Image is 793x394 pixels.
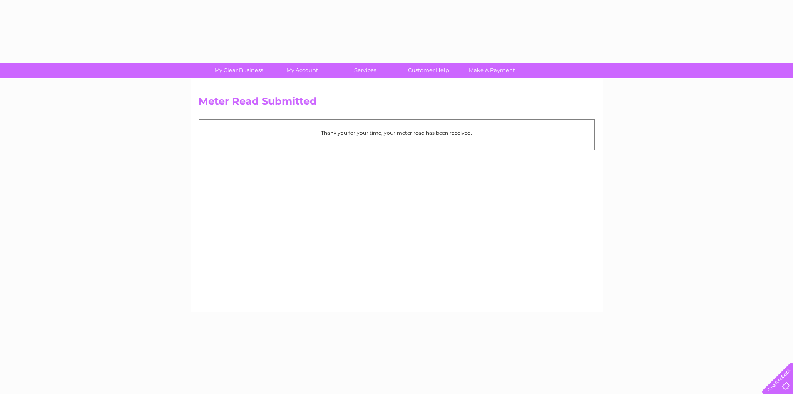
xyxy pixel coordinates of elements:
[203,129,590,137] p: Thank you for your time, your meter read has been received.
[331,63,400,78] a: Services
[204,63,273,78] a: My Clear Business
[457,63,526,78] a: Make A Payment
[199,95,595,111] h2: Meter Read Submitted
[268,63,336,78] a: My Account
[394,63,463,78] a: Customer Help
